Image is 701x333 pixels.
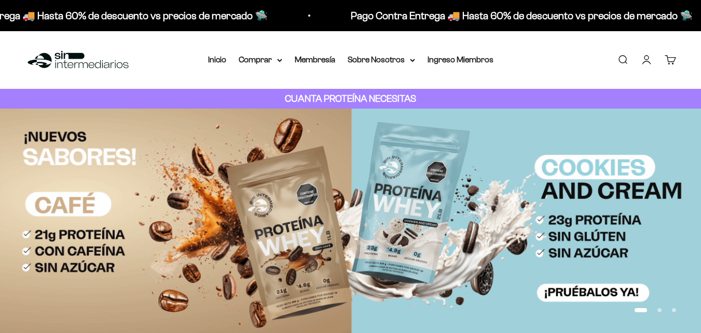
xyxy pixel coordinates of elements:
[295,55,335,64] a: Membresía
[285,93,416,104] strong: CUANTA PROTEÍNA NECESITAS
[348,53,415,66] summary: Sobre Nosotros
[239,53,282,66] summary: Comprar
[345,7,687,24] p: Pago Contra Entrega 🚚 Hasta 60% de descuento vs precios de mercado 🛸
[428,55,493,64] a: Ingreso Miembros
[208,55,226,64] a: Inicio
